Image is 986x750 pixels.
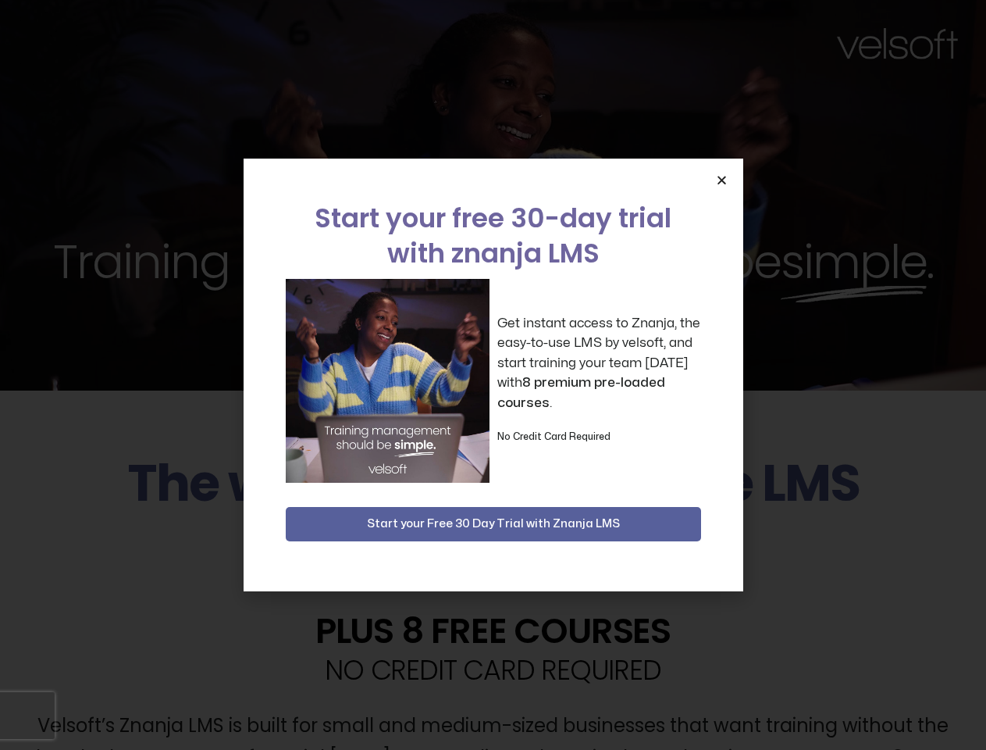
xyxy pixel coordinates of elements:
[497,376,665,409] strong: 8 premium pre-loaded courses
[286,279,489,483] img: a woman sitting at her laptop dancing
[716,174,728,186] a: Close
[497,313,701,413] p: Get instant access to Znanja, the easy-to-use LMS by velsoft, and start training your team [DATE]...
[497,432,610,441] strong: No Credit Card Required
[286,201,701,271] h2: Start your free 30-day trial with znanja LMS
[367,515,620,534] span: Start your Free 30 Day Trial with Znanja LMS
[286,507,701,541] button: Start your Free 30 Day Trial with Znanja LMS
